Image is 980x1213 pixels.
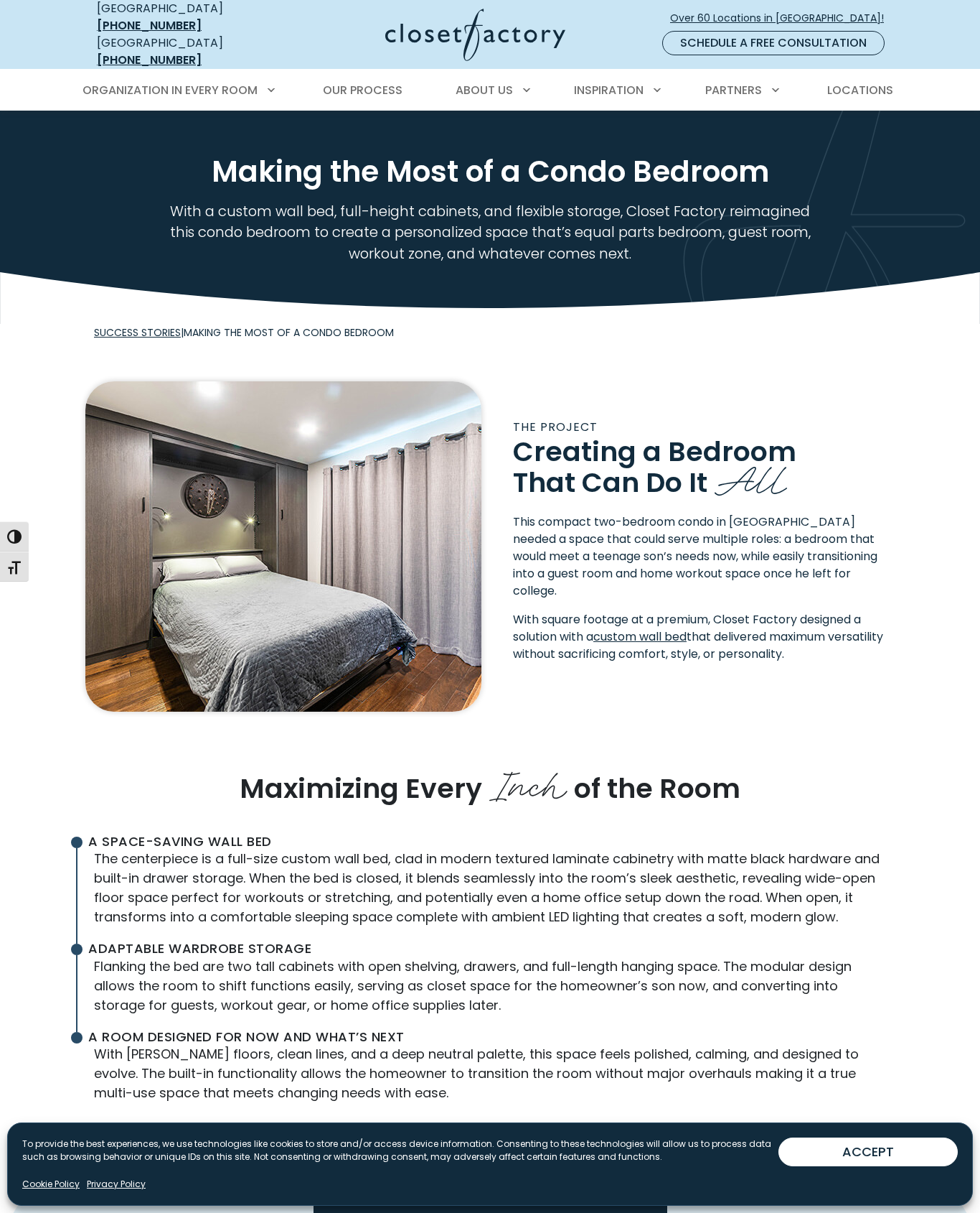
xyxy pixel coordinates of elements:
[94,325,181,340] a: Success Stories
[83,82,258,98] span: Organization in Every Room
[705,82,762,98] span: Partners
[161,201,819,265] p: With a custom wall bed, full-height cabinets, and flexible storage, Closet Factory reimagined thi...
[513,611,883,662] span: With square footage at a premium, Closet Factory designed a solution with a that delivered maximu...
[574,82,644,98] span: Inspiration
[385,9,565,61] img: Closet Factory Logo
[22,1178,80,1191] a: Cookie Policy
[513,463,707,501] span: That Can Do It
[593,628,687,645] a: custom wall bed
[827,82,893,98] span: Locations
[88,1029,880,1045] span: A Room Designed for Now and What’s Next
[97,34,273,69] div: [GEOGRAPHIC_DATA]
[662,31,885,55] a: Schedule a Free Consultation
[72,70,908,111] nav: Primary Menu
[88,941,880,957] span: Adaptable Wardrobe Storage
[94,957,886,1015] p: Flanking the bed are two tall cabinets with open shelving, drawers, and full-length hanging space...
[88,834,880,850] span: A Space-Saving Wall Bed
[94,325,394,340] span: |
[240,769,482,807] span: Maximizing Every
[574,769,740,807] span: of the Room
[97,17,202,34] a: [PHONE_NUMBER]
[670,11,895,26] span: Over 60 Locations in [GEOGRAPHIC_DATA]!
[323,82,402,98] span: Our Process
[513,513,895,600] p: This compact two-bedroom condo in [GEOGRAPHIC_DATA] needed a space that could serve multiple role...
[85,381,481,712] img: Condo bedroom with wall bed
[489,754,567,809] span: Inch
[669,6,896,31] a: Over 60 Locations in [GEOGRAPHIC_DATA]!
[94,849,886,926] p: The centerpiece is a full-size custom wall bed, clad in modern textured laminate cabinetry with m...
[513,432,796,470] span: Creating a Bedroom
[184,325,394,340] span: Making the Most of a Condo Bedroom
[94,153,886,190] h1: Making the Most of a Condo Bedroom
[513,419,895,436] p: The Project
[94,1044,886,1102] p: With [PERSON_NAME] floors, clean lines, and a deep neutral palette, this space feels polished, ca...
[778,1138,958,1166] button: ACCEPT
[87,1178,146,1191] a: Privacy Policy
[715,448,788,503] span: All
[456,82,513,98] span: About Us
[97,52,202,68] a: [PHONE_NUMBER]
[22,1138,778,1163] p: To provide the best experiences, we use technologies like cookies to store and/or access device i...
